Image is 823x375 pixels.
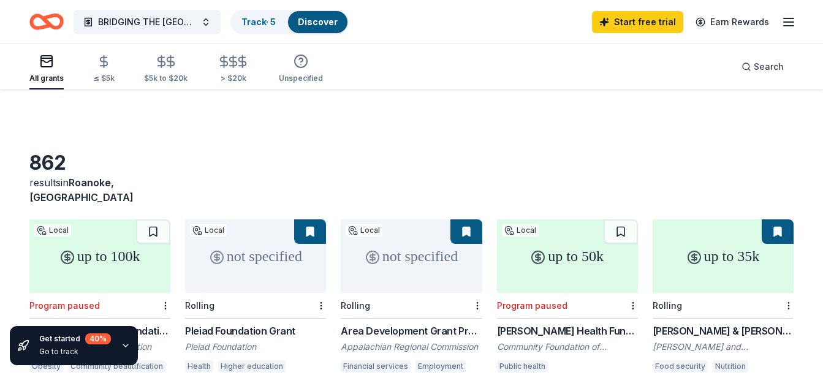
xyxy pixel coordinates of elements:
[497,341,638,353] div: Community Foundation of [GEOGRAPHIC_DATA][US_STATE]
[217,50,249,89] button: > $20k
[341,324,482,338] div: Area Development Grant Program
[653,324,794,338] div: [PERSON_NAME] & [PERSON_NAME] Foundation Grant
[93,50,115,89] button: ≤ $5k
[185,300,214,311] div: Rolling
[144,50,188,89] button: $5k to $20k
[39,347,111,357] div: Go to track
[185,324,326,338] div: Pleiad Foundation Grant
[497,360,548,373] div: Public health
[230,10,349,34] button: Track· 5Discover
[218,360,286,373] div: Higher education
[29,49,64,89] button: All grants
[185,219,326,293] div: not specified
[341,341,482,353] div: Appalachian Regional Commission
[341,219,482,293] div: not specified
[85,333,111,344] div: 40 %
[29,219,170,293] div: up to 100k
[93,74,115,83] div: ≤ $5k
[497,324,638,338] div: [PERSON_NAME] Health Fund Grant
[241,17,276,27] a: Track· 5
[415,360,466,373] div: Employment
[98,15,196,29] span: BRIDGING THE [GEOGRAPHIC_DATA]
[29,74,64,83] div: All grants
[497,300,567,311] div: Program paused
[653,300,682,311] div: Rolling
[341,300,370,311] div: Rolling
[74,10,221,34] button: BRIDGING THE [GEOGRAPHIC_DATA]
[29,176,134,203] span: in
[39,333,111,344] div: Get started
[29,300,100,311] div: Program paused
[754,59,784,74] span: Search
[144,74,188,83] div: $5k to $20k
[653,341,794,353] div: [PERSON_NAME] and [PERSON_NAME] Foundation
[592,11,683,33] a: Start free trial
[502,224,539,237] div: Local
[29,7,64,36] a: Home
[688,11,776,33] a: Earn Rewards
[346,224,382,237] div: Local
[279,49,323,89] button: Unspecified
[713,360,748,373] div: Nutrition
[341,360,411,373] div: Financial services
[34,224,71,237] div: Local
[29,176,134,203] span: Roanoke, [GEOGRAPHIC_DATA]
[217,74,249,83] div: > $20k
[653,219,794,293] div: up to 35k
[190,224,227,237] div: Local
[732,55,794,79] button: Search
[653,360,708,373] div: Food security
[497,219,638,293] div: up to 50k
[279,74,323,83] div: Unspecified
[185,341,326,353] div: Pleiad Foundation
[298,17,338,27] a: Discover
[29,175,170,205] div: results
[29,151,170,175] div: 862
